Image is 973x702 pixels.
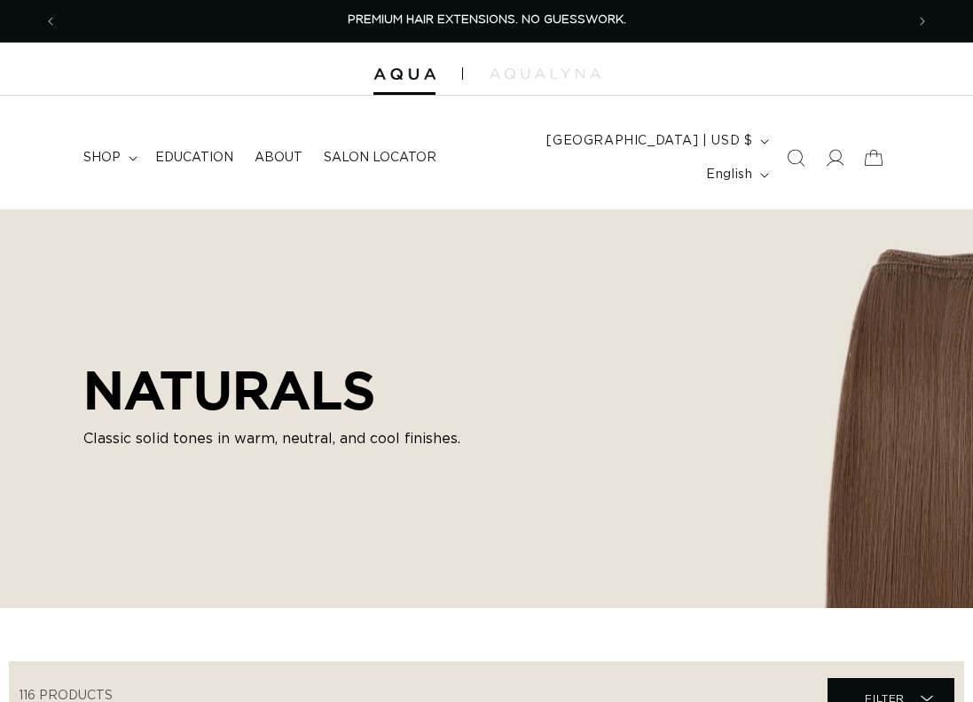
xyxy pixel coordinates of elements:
[695,158,776,191] button: English
[706,166,752,184] span: English
[490,68,600,79] img: aqualyna.com
[313,139,447,176] a: Salon Locator
[536,124,776,158] button: [GEOGRAPHIC_DATA] | USD $
[83,150,121,166] span: shop
[546,132,752,151] span: [GEOGRAPHIC_DATA] | USD $
[244,139,313,176] a: About
[324,150,436,166] span: Salon Locator
[19,690,113,702] span: 116 products
[776,138,815,177] summary: Search
[348,14,626,26] span: PREMIUM HAIR EXTENSIONS. NO GUESSWORK.
[145,139,244,176] a: Education
[155,150,233,166] span: Education
[903,4,942,38] button: Next announcement
[373,68,435,81] img: Aqua Hair Extensions
[73,139,145,176] summary: shop
[83,428,483,449] p: Classic solid tones in warm, neutral, and cool finishes.
[83,359,483,421] h2: NATURALS
[31,4,70,38] button: Previous announcement
[255,150,302,166] span: About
